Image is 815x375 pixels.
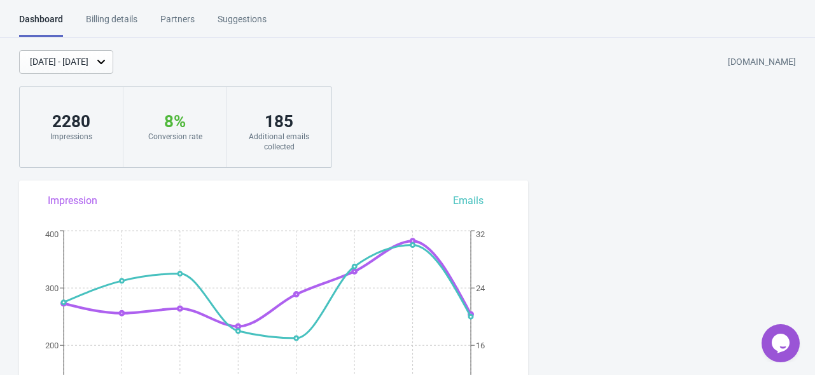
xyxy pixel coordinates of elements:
[762,324,802,362] iframe: chat widget
[30,55,88,69] div: [DATE] - [DATE]
[136,132,214,142] div: Conversion rate
[32,132,110,142] div: Impressions
[19,13,63,37] div: Dashboard
[45,283,59,293] tspan: 300
[240,111,318,132] div: 185
[218,13,267,35] div: Suggestions
[136,111,214,132] div: 8 %
[86,13,137,35] div: Billing details
[160,13,195,35] div: Partners
[45,341,59,350] tspan: 200
[45,229,59,239] tspan: 400
[476,229,485,239] tspan: 32
[476,283,485,293] tspan: 24
[240,132,318,152] div: Additional emails collected
[476,341,485,350] tspan: 16
[728,51,796,74] div: [DOMAIN_NAME]
[32,111,110,132] div: 2280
